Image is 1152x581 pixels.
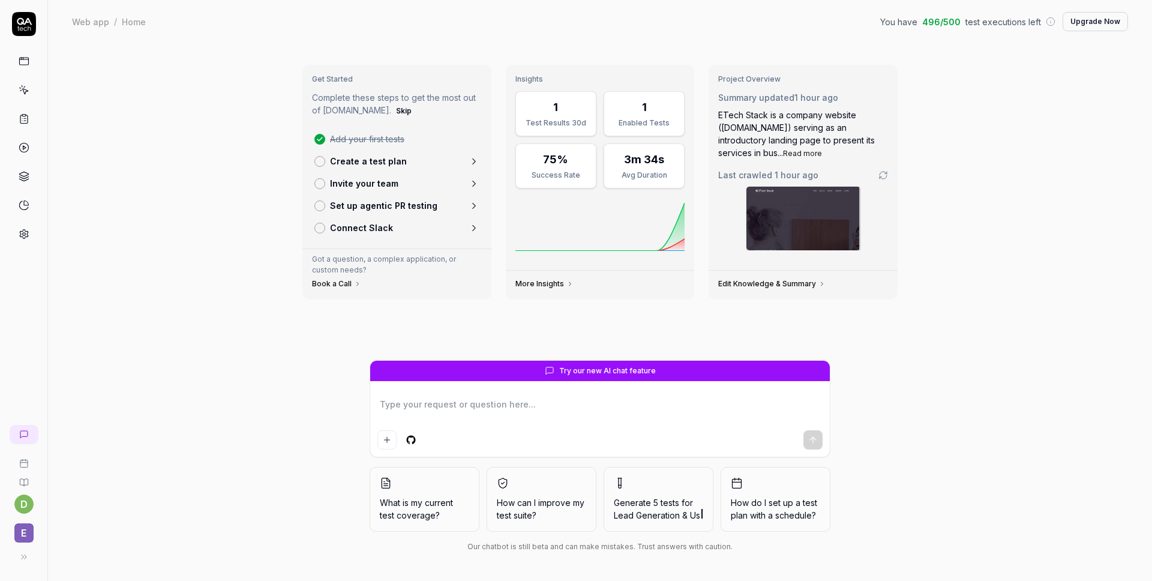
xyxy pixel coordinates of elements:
h3: Get Started [312,74,482,84]
button: Add attachment [377,430,397,450]
span: test executions left [965,16,1041,28]
span: Try our new AI chat feature [559,366,656,376]
span: You have [880,16,917,28]
button: Upgrade Now [1063,12,1128,31]
span: Last crawled [718,169,818,181]
span: 496 / 500 [922,16,961,28]
div: Our chatbot is still beta and can make mistakes. Trust answers with caution. [370,541,830,552]
p: Connect Slack [330,221,393,234]
a: Book a Call [312,279,361,289]
a: Documentation [5,468,43,487]
h3: Insights [515,74,685,84]
div: 3m 34s [624,151,664,167]
span: Generate 5 tests for [614,496,703,522]
button: d [14,495,34,514]
p: Invite your team [330,177,398,190]
div: 1 [553,99,558,115]
button: How do I set up a test plan with a schedule? [721,467,830,532]
div: Home [122,16,146,28]
p: Got a question, a complex application, or custom needs? [312,254,482,275]
div: Enabled Tests [611,118,677,128]
button: Generate 5 tests forLead Generation & Us [604,467,713,532]
span: E [14,523,34,543]
a: More Insights [515,279,574,289]
img: Screenshot [746,187,860,250]
button: Read more [783,148,822,159]
a: Book a call with us [5,449,43,468]
div: Avg Duration [611,170,677,181]
div: 1 [642,99,647,115]
a: Create a test plan [310,150,484,172]
span: Summary updated [718,92,794,103]
a: Connect Slack [310,217,484,239]
span: Lead Generation & Us [614,510,700,520]
a: Go to crawling settings [878,170,888,180]
button: How can I improve my test suite? [487,467,596,532]
time: 1 hour ago [794,92,838,103]
div: Web app [72,16,109,28]
p: Complete these steps to get the most out of [DOMAIN_NAME]. [312,91,482,118]
button: Skip [394,104,414,118]
button: What is my current test coverage? [370,467,479,532]
h3: Project Overview [718,74,888,84]
p: Create a test plan [330,155,407,167]
div: 75% [543,151,568,167]
p: Set up agentic PR testing [330,199,437,212]
div: Test Results 30d [523,118,589,128]
span: How do I set up a test plan with a schedule? [731,496,820,522]
span: How can I improve my test suite? [497,496,586,522]
a: Invite your team [310,172,484,194]
span: What is my current test coverage? [380,496,469,522]
div: / [114,16,117,28]
a: Set up agentic PR testing [310,194,484,217]
a: New conversation [10,425,38,444]
button: E [5,514,43,545]
span: ETech Stack is a company website ([DOMAIN_NAME]) serving as an introductory landing page to prese... [718,110,875,158]
time: 1 hour ago [775,170,818,180]
div: Success Rate [523,170,589,181]
a: Edit Knowledge & Summary [718,279,826,289]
